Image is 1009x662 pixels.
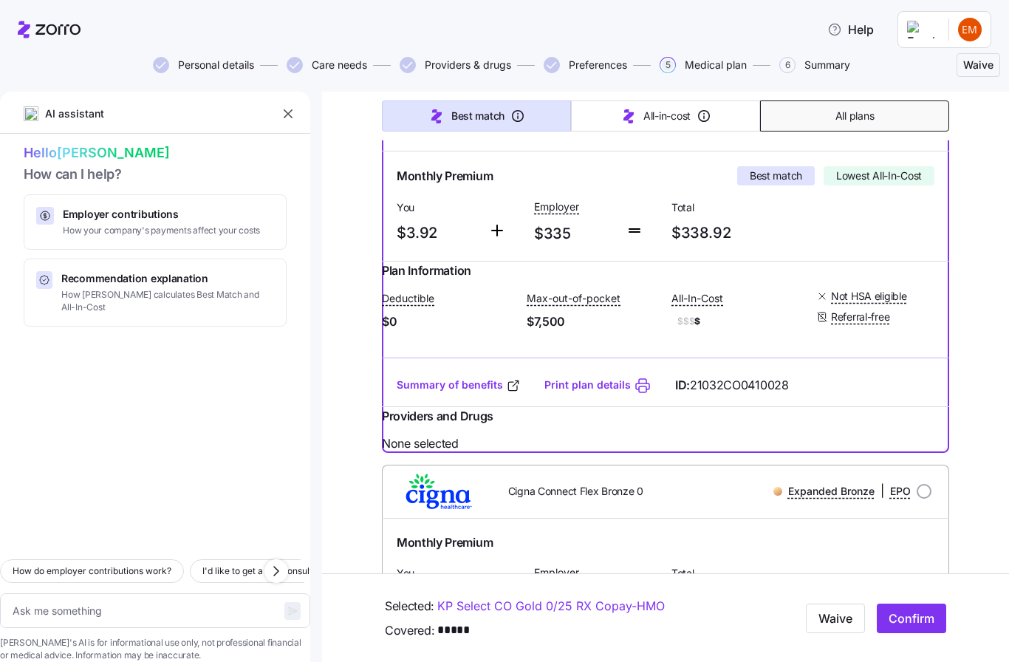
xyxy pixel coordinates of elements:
[394,474,485,509] img: Cigna Healthcare
[773,482,911,500] div: |
[44,106,105,122] span: AI assistant
[534,222,614,246] span: $335
[397,57,511,73] a: Providers & drugs
[397,167,493,185] span: Monthly Premium
[63,225,260,237] span: How your company's payments affect your costs
[815,15,886,44] button: Help
[907,21,937,38] img: Employer logo
[382,434,949,453] span: None selected
[385,621,434,640] span: Covered:
[202,564,397,579] span: I'd like to get a live consultation. Can you help?
[400,57,511,73] button: Providers & drugs
[13,564,171,579] span: How do employer contributions work?
[190,559,409,583] button: I'd like to get a live consultation. Can you help?
[889,610,934,627] span: Confirm
[831,289,907,304] span: Not HSA eligible
[827,21,874,38] span: Help
[284,57,367,73] a: Care needs
[382,262,471,280] span: Plan Information
[804,60,850,70] span: Summary
[831,310,889,324] span: Referral-free
[569,60,627,70] span: Preferences
[397,221,476,245] span: $3.92
[61,289,274,314] span: How [PERSON_NAME] calculates Best Match and All-In-Cost
[534,565,579,580] span: Employer
[750,168,802,183] span: Best match
[397,200,476,215] span: You
[150,57,254,73] a: Personal details
[385,597,434,615] span: Selected:
[963,58,993,72] span: Waive
[382,313,515,331] span: $0
[178,60,254,70] span: Personal details
[382,291,434,306] span: Deductible
[685,60,747,70] span: Medical plan
[397,533,493,552] span: Monthly Premium
[671,566,797,581] span: Total
[24,143,287,164] span: Hello [PERSON_NAME]
[24,106,38,121] img: ai-icon.png
[153,57,254,73] button: Personal details
[660,57,747,73] button: 5Medical plan
[671,200,797,215] span: Total
[779,57,796,73] span: 6
[818,610,852,627] span: Waive
[806,604,865,633] button: Waive
[287,57,367,73] button: Care needs
[957,53,1000,77] button: Waive
[890,484,911,499] span: EPO
[534,199,579,214] span: Employer
[877,604,946,633] button: Confirm
[788,484,875,499] span: Expanded Bronze
[312,60,367,70] span: Care needs
[451,109,504,123] span: Best match
[61,271,274,286] span: Recommendation explanation
[527,313,660,331] span: $7,500
[660,57,676,73] span: 5
[675,376,789,395] span: ID:
[671,313,804,330] span: $
[643,109,691,123] span: All-in-cost
[24,164,287,185] span: How can I help?
[958,18,982,41] img: c8adfdaff1129a8f5b1ba7d37780ab96
[63,207,260,222] span: Employer contributions
[779,57,850,73] button: 6Summary
[690,376,789,395] span: 21032CO0410028
[541,57,627,73] a: Preferences
[382,407,493,426] span: Providers and Drugs
[397,378,521,392] a: Summary of benefits
[835,109,874,123] span: All plans
[836,168,922,183] span: Lowest All-In-Cost
[425,60,511,70] span: Providers & drugs
[677,315,694,328] span: $$$
[544,57,627,73] button: Preferences
[671,291,723,306] span: All-In-Cost
[671,221,797,245] span: $338.92
[437,597,665,615] a: KP Select CO Gold 0/25 RX Copay-HMO
[508,484,643,499] span: Cigna Connect Flex Bronze 0
[657,57,747,73] a: 5Medical plan
[397,566,476,581] span: You
[527,291,620,306] span: Max-out-of-pocket
[544,378,631,392] a: Print plan details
